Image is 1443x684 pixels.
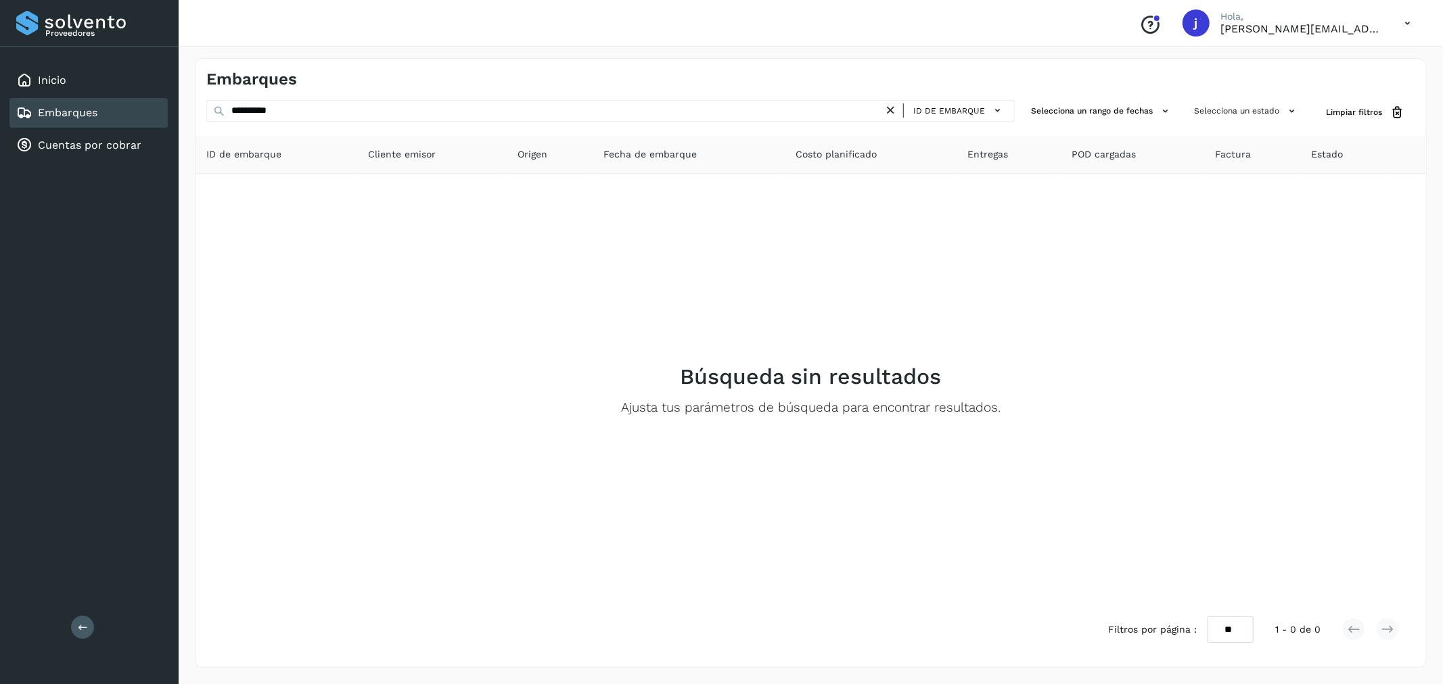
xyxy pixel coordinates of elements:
[9,98,168,128] div: Embarques
[1215,147,1251,162] span: Factura
[967,147,1008,162] span: Entregas
[621,400,1001,416] p: Ajusta tus parámetros de búsqueda para encontrar resultados.
[1072,147,1136,162] span: POD cargadas
[1220,11,1383,22] p: Hola,
[1108,622,1197,637] span: Filtros por página :
[909,101,1009,120] button: ID de embarque
[368,147,436,162] span: Cliente emisor
[38,139,141,151] a: Cuentas por cobrar
[1326,106,1382,118] span: Limpiar filtros
[913,105,985,117] span: ID de embarque
[1311,147,1343,162] span: Estado
[38,74,66,87] a: Inicio
[45,28,162,38] p: Proveedores
[1220,22,1383,35] p: javier@rfllogistics.com.mx
[206,70,297,89] h4: Embarques
[796,147,877,162] span: Costo planificado
[206,147,281,162] span: ID de embarque
[518,147,547,162] span: Origen
[1275,622,1321,637] span: 1 - 0 de 0
[9,66,168,95] div: Inicio
[38,106,97,119] a: Embarques
[681,364,942,389] h2: Búsqueda sin resultados
[1315,100,1415,125] button: Limpiar filtros
[9,130,168,160] div: Cuentas por cobrar
[603,147,697,162] span: Fecha de embarque
[1189,100,1304,122] button: Selecciona un estado
[1026,100,1178,122] button: Selecciona un rango de fechas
